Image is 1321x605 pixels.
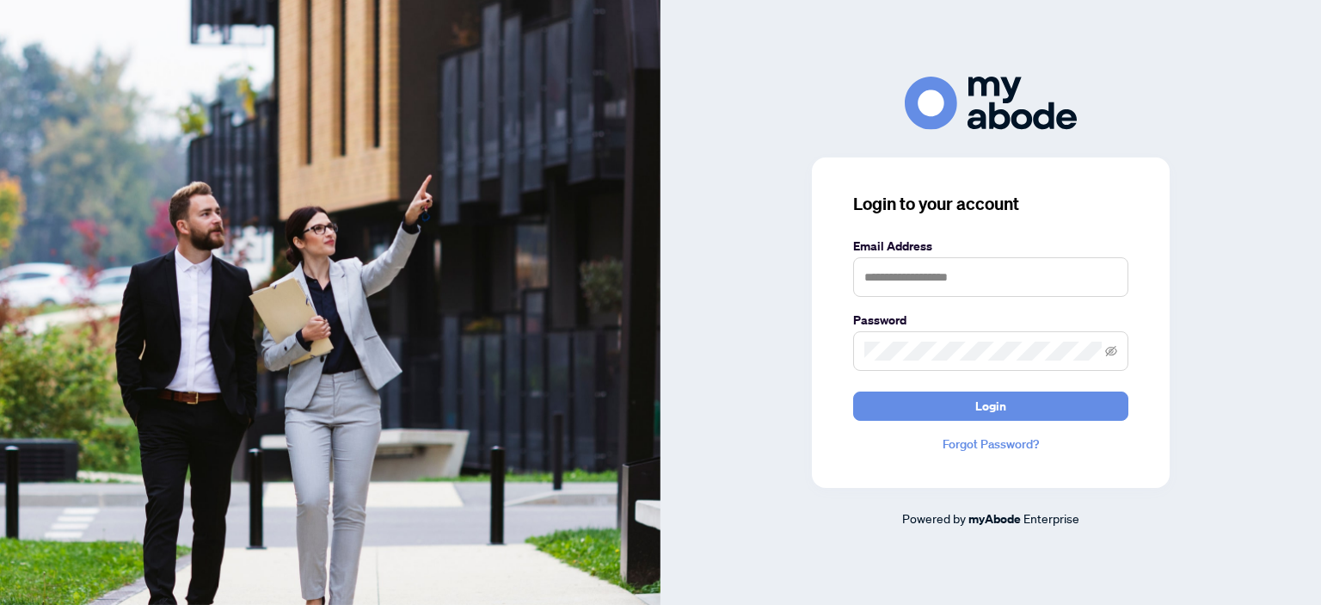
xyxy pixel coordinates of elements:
[902,510,966,526] span: Powered by
[853,237,1128,256] label: Email Address
[905,77,1077,129] img: ma-logo
[975,392,1006,420] span: Login
[1023,510,1079,526] span: Enterprise
[853,435,1128,454] a: Forgot Password?
[1105,345,1117,357] span: eye-invisible
[968,509,1021,528] a: myAbode
[853,192,1128,216] h3: Login to your account
[853,392,1128,421] button: Login
[853,311,1128,330] label: Password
